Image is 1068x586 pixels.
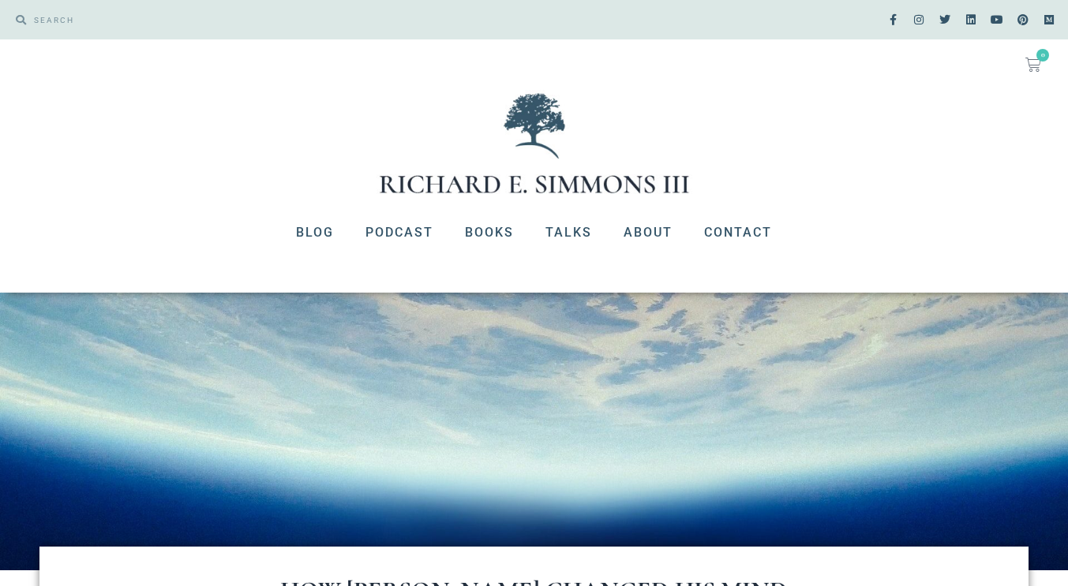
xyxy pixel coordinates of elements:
a: 0 [1006,47,1060,82]
a: About [608,212,688,253]
a: Contact [688,212,788,253]
span: 0 [1036,49,1049,62]
a: Books [449,212,530,253]
a: Blog [280,212,350,253]
a: Talks [530,212,608,253]
input: SEARCH [26,8,527,32]
a: Podcast [350,212,449,253]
